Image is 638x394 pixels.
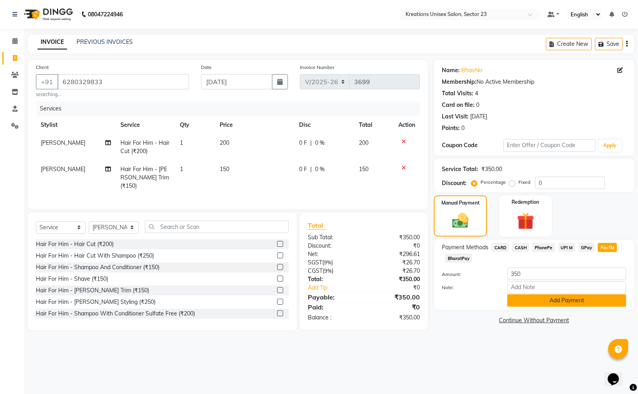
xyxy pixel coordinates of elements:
[180,165,183,173] span: 1
[442,124,460,132] div: Points:
[442,141,503,150] div: Coupon Code
[481,165,502,173] div: ₹350.00
[294,116,354,134] th: Disc
[36,298,156,306] div: Hair For Him - [PERSON_NAME] Styling (₹250)
[300,64,335,71] label: Invoice Number
[120,165,169,189] span: Hair For Him - [PERSON_NAME] Trim (₹150)
[324,259,331,266] span: 9%
[36,64,49,71] label: Client
[324,268,332,274] span: 9%
[492,243,509,252] span: CARD
[518,179,530,186] label: Fixed
[41,165,85,173] span: [PERSON_NAME]
[315,165,325,173] span: 0 %
[220,139,229,146] span: 200
[436,284,501,291] label: Note:
[36,74,58,89] button: +91
[36,91,189,98] small: searching...
[36,286,149,295] div: Hair For Him - [PERSON_NAME] Trim (₹150)
[364,267,426,275] div: ₹26.70
[36,116,116,134] th: Stylist
[308,221,326,230] span: Total
[532,243,555,252] span: PhonePe
[308,267,323,274] span: CGST
[394,116,420,134] th: Action
[442,243,488,252] span: Payment Methods
[315,139,325,147] span: 0 %
[302,233,364,242] div: Sub Total:
[364,292,426,302] div: ₹350.00
[116,116,175,134] th: Service
[461,124,465,132] div: 0
[442,179,467,187] div: Discount:
[364,302,426,312] div: ₹0
[120,139,169,155] span: Hair For Him - Hair Cut (₹200)
[36,275,108,283] div: Hair For Him - Shave (₹150)
[201,64,212,71] label: Date
[598,243,617,252] span: PayTM
[364,258,426,267] div: ₹26.70
[220,165,229,173] span: 150
[364,233,426,242] div: ₹350.00
[364,250,426,258] div: ₹296.61
[470,112,487,121] div: [DATE]
[302,258,364,267] div: ( )
[364,275,426,284] div: ₹350.00
[88,3,123,26] b: 08047224946
[175,116,215,134] th: Qty
[445,254,472,263] span: BharatPay
[310,165,312,173] span: |
[442,89,473,98] div: Total Visits:
[354,116,394,134] th: Total
[436,271,501,278] label: Amount:
[507,294,626,307] button: Add Payment
[77,38,133,45] a: PREVIOUS INVOICES
[20,3,75,26] img: logo
[302,302,364,312] div: Paid:
[308,259,322,266] span: SGST
[302,292,364,302] div: Payable:
[442,101,475,109] div: Card on file:
[507,268,626,280] input: Amount
[302,284,374,292] a: Add Tip
[507,281,626,294] input: Add Note
[447,211,474,230] img: _cash.svg
[36,240,114,248] div: Hair For Him - Hair Cut (₹200)
[605,362,630,386] iframe: chat widget
[37,35,67,49] a: INVOICE
[359,165,368,173] span: 150
[57,74,189,89] input: Search by Name/Mobile/Email/Code
[41,139,85,146] span: [PERSON_NAME]
[36,252,154,260] div: Hair For Him - Hair Cut With Shampoo (₹250)
[476,101,479,109] div: 0
[503,139,595,152] input: Enter Offer / Coupon Code
[36,263,159,272] div: Hair For Him - Shampoo And Conditioner (₹150)
[302,242,364,250] div: Discount:
[558,243,575,252] span: UPI M
[299,165,307,173] span: 0 F
[442,78,626,86] div: No Active Membership
[302,267,364,275] div: ( )
[595,38,623,50] button: Save
[599,140,621,152] button: Apply
[364,242,426,250] div: ₹0
[461,66,482,75] a: Bhashkr
[546,38,592,50] button: Create New
[145,221,289,233] input: Search or Scan
[442,78,477,86] div: Membership:
[442,66,460,75] div: Name:
[215,116,294,134] th: Price
[512,243,529,252] span: CASH
[512,199,539,206] label: Redemption
[475,89,478,98] div: 4
[435,316,632,325] a: Continue Without Payment
[37,101,426,116] div: Services
[36,309,195,318] div: Hair For Him - Shampoo With Conditioner Sulfate Free (₹200)
[480,179,506,186] label: Percentage
[302,313,364,322] div: Balance :
[578,243,595,252] span: GPay
[441,199,480,207] label: Manual Payment
[364,313,426,322] div: ₹350.00
[359,139,368,146] span: 200
[310,139,312,147] span: |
